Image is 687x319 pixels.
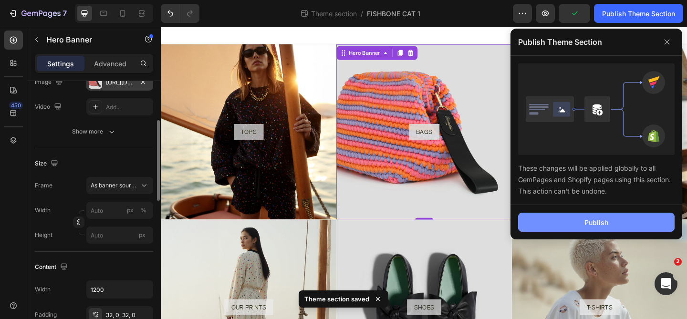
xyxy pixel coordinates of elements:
[141,206,146,215] div: %
[35,261,70,274] div: Content
[35,285,51,294] div: Width
[35,231,52,239] label: Height
[94,59,126,69] p: Advanced
[361,9,363,19] span: /
[268,297,305,314] a: SHOES
[4,4,71,23] button: 7
[91,181,137,190] span: As banner source
[674,258,682,266] span: 2
[86,177,153,194] button: As banner source
[655,272,677,295] iframe: Intercom live chat
[161,27,687,319] iframe: Design area
[367,9,420,19] span: FISHBONE CAT 1
[35,101,63,113] div: Video
[278,111,295,118] span: BAGS
[106,103,151,112] div: Add...
[309,9,359,19] span: Theme section
[275,301,297,309] span: SHOES
[584,217,608,227] div: Publish
[87,281,153,298] input: Auto
[382,19,572,210] div: Background Image
[455,106,500,123] a: DRESSES
[72,127,116,136] div: Show more
[62,8,67,19] p: 7
[456,297,499,314] a: T-SHIRTS
[138,205,149,216] button: px
[127,206,134,215] div: px
[69,297,122,314] a: OUR PRINTS
[35,123,153,140] button: Show more
[518,155,675,197] div: These changes will be applied globally to all GemPages and Shopify pages using this section. This...
[35,310,57,319] div: Padding
[86,202,153,219] input: px%
[602,9,675,19] div: Publish Theme Section
[270,106,303,123] a: BAGS
[47,59,74,69] p: Settings
[9,102,23,109] div: 450
[46,34,127,45] p: Hero Banner
[161,4,199,23] div: Undo/Redo
[86,226,153,244] input: px
[304,294,369,304] p: Theme section saved
[202,24,240,33] div: Hero Banner
[139,231,146,238] span: px
[518,36,602,48] p: Publish Theme Section
[462,111,492,118] span: DRESSES
[35,181,52,190] label: Frame
[35,206,51,215] label: Width
[594,4,683,23] button: Publish Theme Section
[76,301,114,309] span: OUR PRINTS
[125,205,136,216] button: %
[35,157,60,170] div: Size
[106,78,134,87] div: [URL][DOMAIN_NAME]
[35,76,65,89] div: Image
[463,301,491,309] span: T-SHIRTS
[518,213,675,232] button: Publish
